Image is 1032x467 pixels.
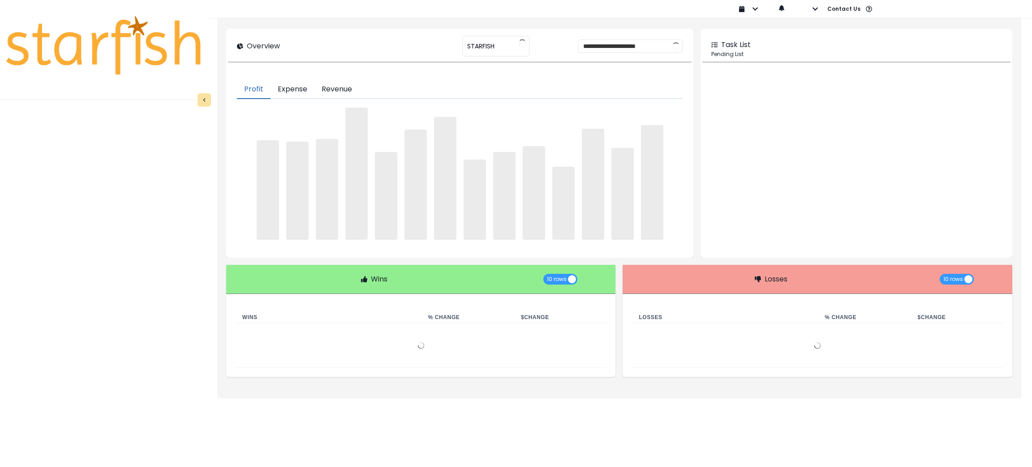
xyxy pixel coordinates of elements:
[421,312,514,323] th: % Change
[404,130,427,240] span: ‌
[316,139,338,240] span: ‌
[237,80,271,99] button: Profit
[943,274,963,285] span: 10 rows
[464,160,486,240] span: ‌
[514,312,606,323] th: $ Change
[911,312,1003,323] th: $ Change
[632,312,817,323] th: Losses
[467,37,494,56] span: STARFISH
[247,41,280,52] p: Overview
[375,152,397,240] span: ‌
[817,312,910,323] th: % Change
[711,50,1002,58] p: Pending List
[345,108,368,240] span: ‌
[493,152,516,240] span: ‌
[611,148,634,240] span: ‌
[286,142,309,240] span: ‌
[552,167,575,240] span: ‌
[271,80,314,99] button: Expense
[547,274,567,285] span: 10 rows
[582,129,604,240] span: ‌
[641,125,663,240] span: ‌
[235,312,421,323] th: Wins
[523,146,545,240] span: ‌
[434,117,456,240] span: ‌
[765,274,787,285] p: Losses
[314,80,359,99] button: Revenue
[371,274,387,285] p: Wins
[257,140,279,240] span: ‌
[721,39,751,50] p: Task List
